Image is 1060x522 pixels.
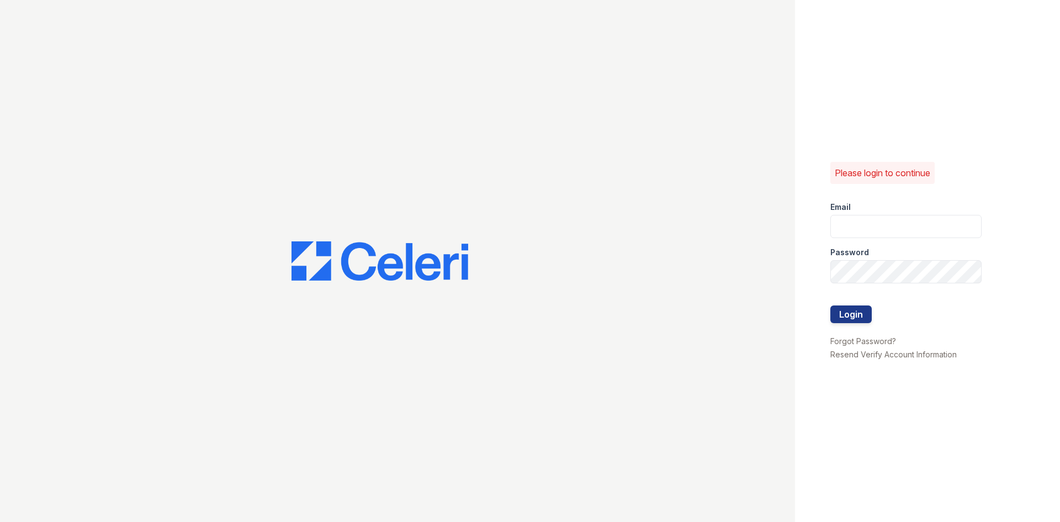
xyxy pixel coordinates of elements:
p: Please login to continue [835,166,930,180]
button: Login [830,305,872,323]
a: Forgot Password? [830,336,896,346]
label: Email [830,202,851,213]
a: Resend Verify Account Information [830,350,957,359]
img: CE_Logo_Blue-a8612792a0a2168367f1c8372b55b34899dd931a85d93a1a3d3e32e68fde9ad4.png [291,241,468,281]
label: Password [830,247,869,258]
